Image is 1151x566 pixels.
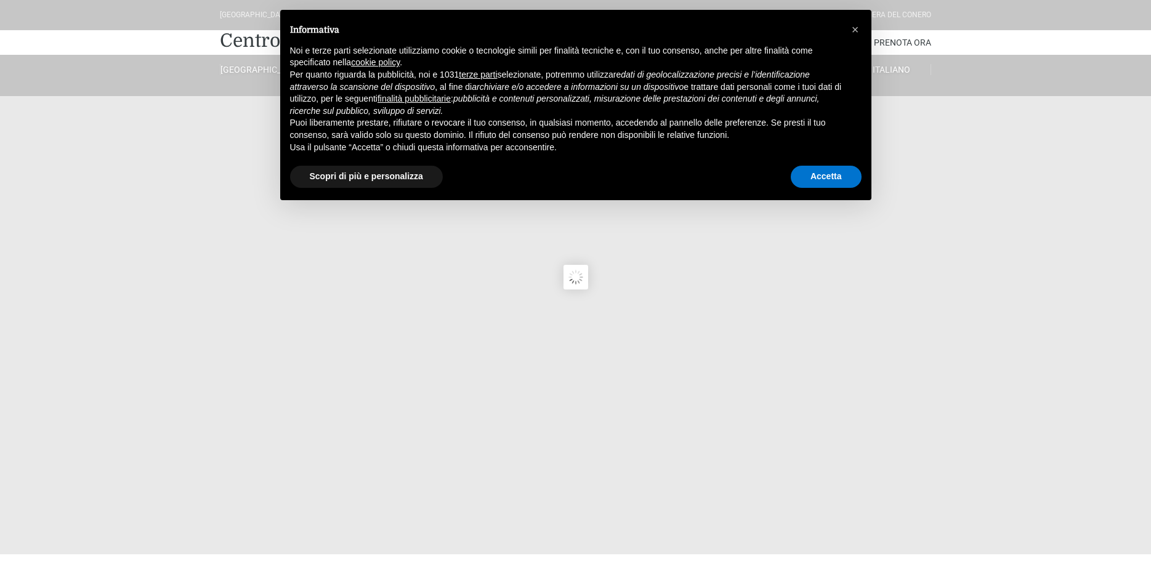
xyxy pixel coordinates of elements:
[220,9,291,21] div: [GEOGRAPHIC_DATA]
[852,64,931,75] a: Italiano
[290,25,842,35] h2: Informativa
[220,28,458,53] a: Centro Vacanze De Angelis
[290,166,443,188] button: Scopri di più e personalizza
[290,142,842,154] p: Usa il pulsante “Accetta” o chiudi questa informativa per acconsentire.
[873,65,910,75] span: Italiano
[791,166,862,188] button: Accetta
[290,70,810,92] em: dati di geolocalizzazione precisi e l’identificazione attraverso la scansione del dispositivo
[290,45,842,69] p: Noi e terze parti selezionate utilizziamo cookie o tecnologie simili per finalità tecniche e, con...
[472,82,684,92] em: archiviare e/o accedere a informazioni su un dispositivo
[378,93,451,105] button: finalità pubblicitarie
[290,117,842,141] p: Puoi liberamente prestare, rifiutare o revocare il tuo consenso, in qualsiasi momento, accedendo ...
[874,30,931,55] a: Prenota Ora
[459,69,497,81] button: terze parti
[859,9,931,21] div: Riviera Del Conero
[351,57,400,67] a: cookie policy
[290,94,820,116] em: pubblicità e contenuti personalizzati, misurazione delle prestazioni dei contenuti e degli annunc...
[846,20,865,39] button: Chiudi questa informativa
[852,23,859,36] span: ×
[220,64,299,75] a: [GEOGRAPHIC_DATA]
[290,69,842,117] p: Per quanto riguarda la pubblicità, noi e 1031 selezionate, potremmo utilizzare , al fine di e tra...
